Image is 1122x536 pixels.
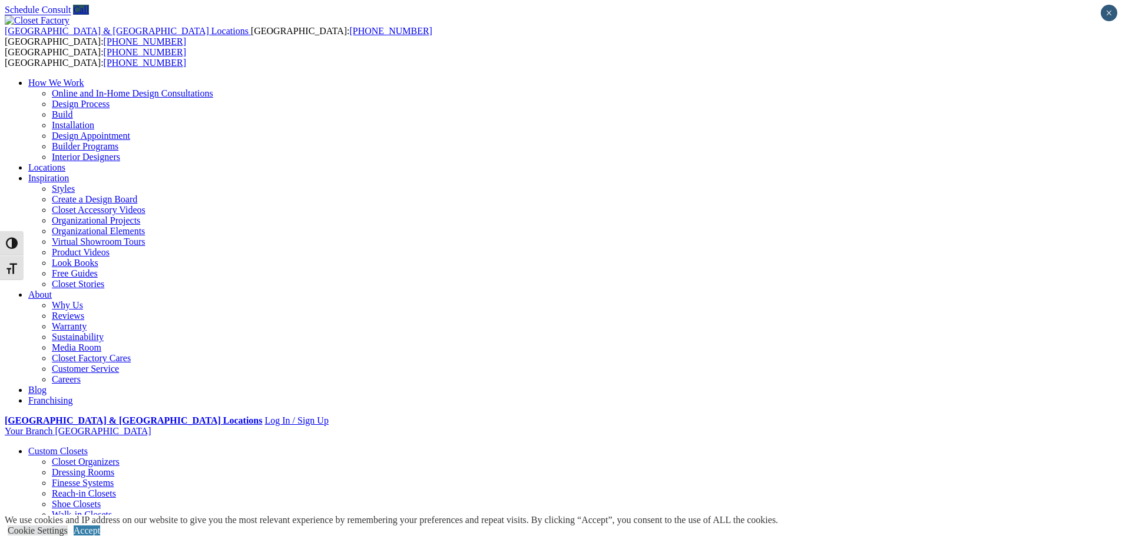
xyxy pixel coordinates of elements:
a: Builder Programs [52,141,118,151]
span: [GEOGRAPHIC_DATA] & [GEOGRAPHIC_DATA] Locations [5,26,249,36]
a: [PHONE_NUMBER] [349,26,432,36]
a: Cookie Settings [8,525,68,535]
a: Media Room [52,342,101,352]
a: Installation [52,120,94,130]
a: Call [73,5,89,15]
a: Blog [28,385,47,395]
a: Closet Accessory Videos [52,205,145,215]
a: Sustainability [52,332,104,342]
a: [GEOGRAPHIC_DATA] & [GEOGRAPHIC_DATA] Locations [5,26,251,36]
a: Virtual Showroom Tours [52,237,145,247]
a: Reviews [52,311,84,321]
a: Organizational Elements [52,226,145,236]
a: About [28,289,52,299]
a: Product Videos [52,247,110,257]
a: Interior Designers [52,152,120,162]
a: Look Books [52,258,98,268]
a: Closet Organizers [52,457,120,467]
a: How We Work [28,78,84,88]
a: Warranty [52,321,87,331]
a: Reach-in Closets [52,488,116,498]
img: Closet Factory [5,15,69,26]
a: Online and In-Home Design Consultations [52,88,213,98]
span: [GEOGRAPHIC_DATA] [55,426,151,436]
a: Closet Stories [52,279,104,289]
div: We use cookies and IP address on our website to give you the most relevant experience by remember... [5,515,778,525]
a: Customer Service [52,364,119,374]
a: Custom Closets [28,446,88,456]
a: Design Appointment [52,131,130,141]
a: Schedule Consult [5,5,71,15]
span: [GEOGRAPHIC_DATA]: [GEOGRAPHIC_DATA]: [5,26,432,46]
a: Inspiration [28,173,69,183]
a: [PHONE_NUMBER] [104,58,186,68]
a: Locations [28,162,65,172]
a: Free Guides [52,268,98,278]
a: Shoe Closets [52,499,101,509]
a: Franchising [28,395,73,405]
a: Closet Factory Cares [52,353,131,363]
a: Styles [52,184,75,194]
a: Design Process [52,99,110,109]
a: Why Us [52,300,83,310]
a: Walk-in Closets [52,510,112,520]
a: Organizational Projects [52,215,140,225]
a: Build [52,109,73,119]
a: [PHONE_NUMBER] [104,47,186,57]
a: Accept [74,525,100,535]
a: Dressing Rooms [52,467,114,477]
a: Create a Design Board [52,194,137,204]
button: Close [1101,5,1117,21]
a: [PHONE_NUMBER] [104,36,186,46]
span: Your Branch [5,426,52,436]
a: [GEOGRAPHIC_DATA] & [GEOGRAPHIC_DATA] Locations [5,415,262,425]
a: Your Branch [GEOGRAPHIC_DATA] [5,426,151,436]
span: [GEOGRAPHIC_DATA]: [GEOGRAPHIC_DATA]: [5,47,186,68]
a: Log In / Sign Up [264,415,328,425]
a: Careers [52,374,81,384]
a: Finesse Systems [52,478,114,488]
